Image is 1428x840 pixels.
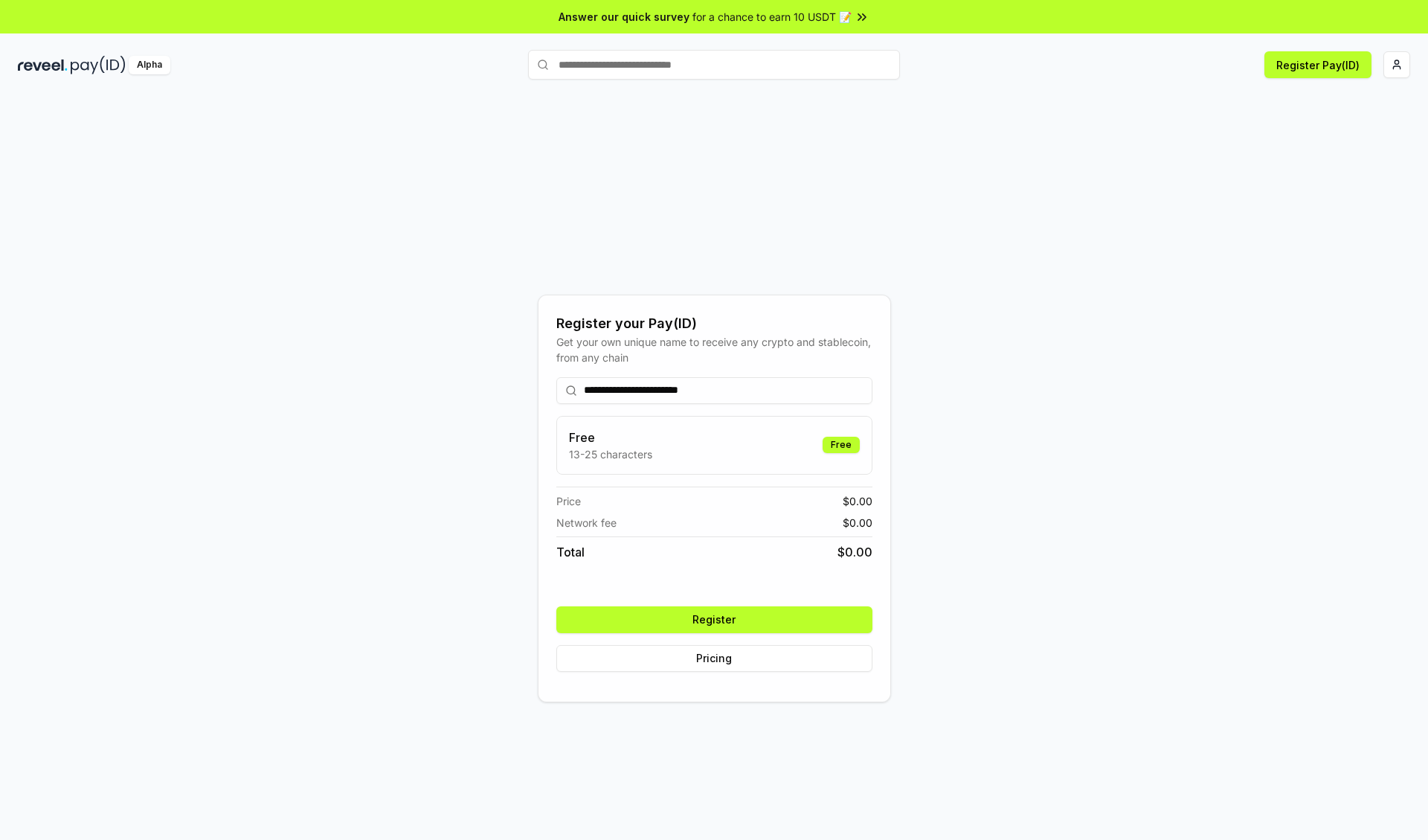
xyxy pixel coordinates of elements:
[569,446,652,462] p: 13-25 characters
[837,543,872,561] span: $ 0.00
[692,9,852,25] span: for a chance to earn 10 USDT 📝
[556,543,585,561] span: Total
[129,56,170,74] div: Alpha
[559,9,689,25] span: Answer our quick survey
[556,493,581,509] span: Price
[18,56,68,74] img: reveel_dark
[843,493,872,509] span: $ 0.00
[569,429,652,446] h3: Free
[843,515,872,530] span: $ 0.00
[823,437,860,453] div: Free
[71,56,126,74] img: pay_id
[556,606,872,633] button: Register
[556,515,617,530] span: Network fee
[556,645,872,672] button: Pricing
[1264,51,1371,78] button: Register Pay(ID)
[556,334,872,365] div: Get your own unique name to receive any crypto and stablecoin, from any chain
[556,313,872,334] div: Register your Pay(ID)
